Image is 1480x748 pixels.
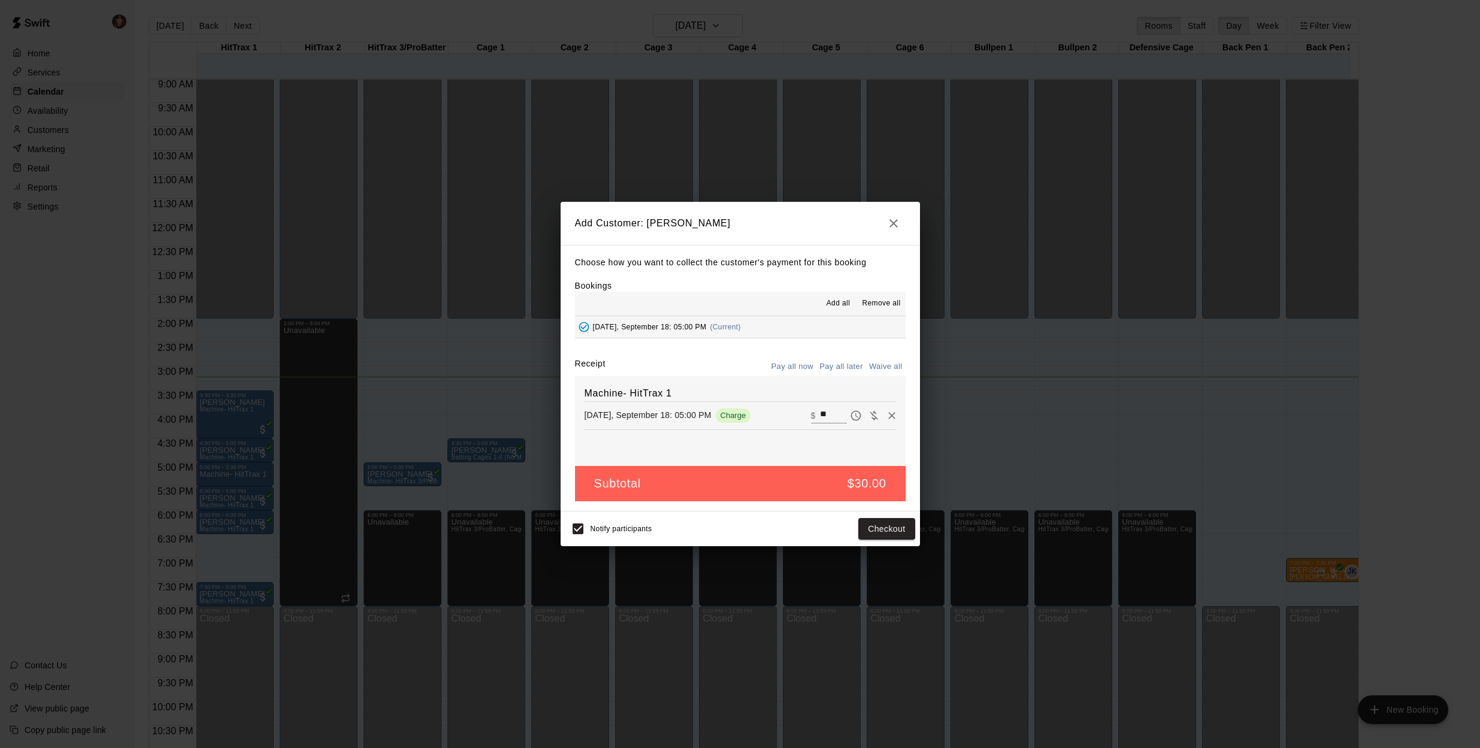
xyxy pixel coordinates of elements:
[858,518,915,540] button: Checkout
[816,358,866,376] button: Pay all later
[575,316,906,338] button: Added - Collect Payment[DATE], September 18: 05:00 PM(Current)
[862,298,900,310] span: Remove all
[819,294,857,313] button: Add all
[768,358,817,376] button: Pay all now
[847,410,865,420] span: Pay later
[585,409,712,421] p: [DATE], September 18: 05:00 PM
[575,318,593,336] button: Added - Collect Payment
[866,358,906,376] button: Waive all
[865,410,883,420] span: Waive payment
[575,255,906,270] p: Choose how you want to collect the customer's payment for this booking
[716,411,751,420] span: Charge
[594,476,641,492] h5: Subtotal
[857,294,905,313] button: Remove all
[848,476,886,492] h5: $30.00
[710,323,741,331] span: (Current)
[575,281,612,290] label: Bookings
[827,298,851,310] span: Add all
[591,525,652,533] span: Notify participants
[585,386,896,401] h6: Machine- HitTrax 1
[575,358,606,376] label: Receipt
[593,323,707,331] span: [DATE], September 18: 05:00 PM
[811,410,816,422] p: $
[883,407,901,425] button: Remove
[561,202,920,245] h2: Add Customer: [PERSON_NAME]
